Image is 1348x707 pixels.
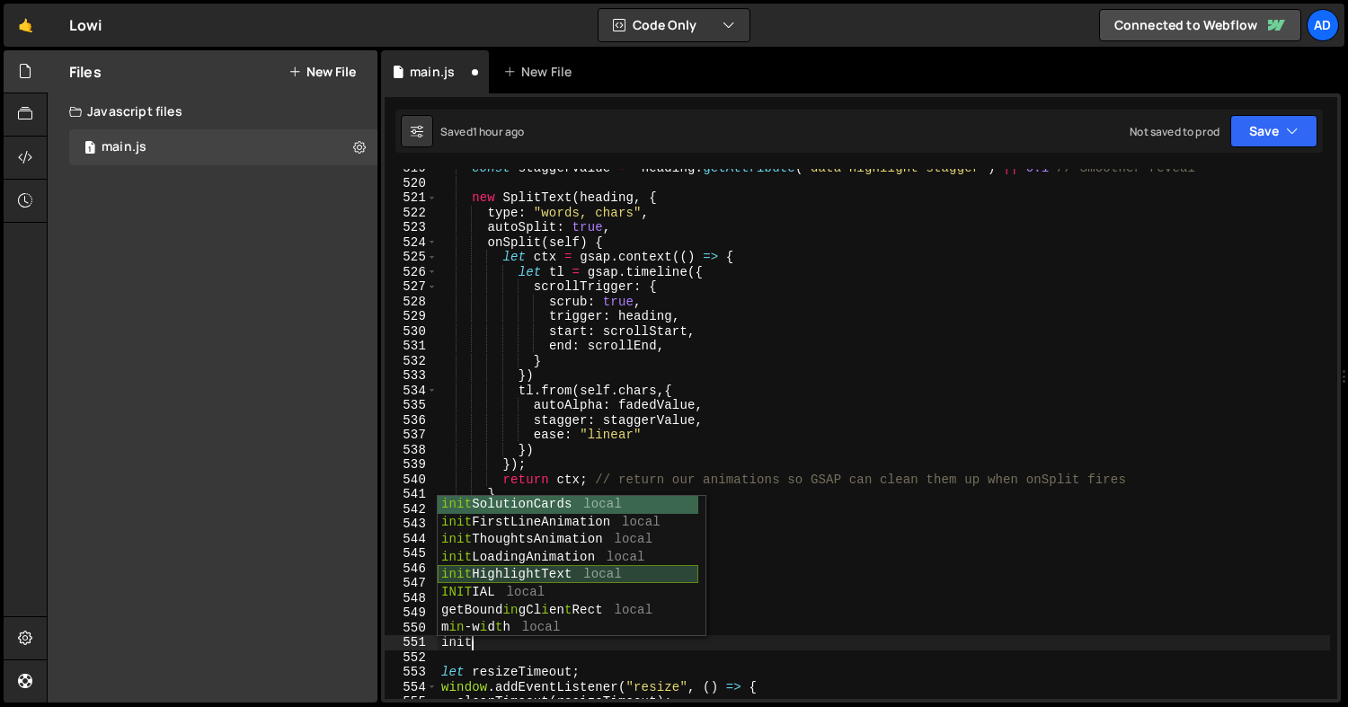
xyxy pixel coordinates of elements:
div: main.js [102,139,146,155]
div: 527 [385,279,438,295]
div: 1 hour ago [473,124,525,139]
div: 543 [385,517,438,532]
div: 551 [385,635,438,650]
div: 528 [385,295,438,310]
div: 17330/48110.js [69,129,377,165]
div: 547 [385,576,438,591]
div: 520 [385,176,438,191]
div: 540 [385,473,438,488]
div: 554 [385,680,438,695]
a: Connected to Webflow [1099,9,1301,41]
div: main.js [410,63,455,81]
div: 523 [385,220,438,235]
button: Save [1230,115,1317,147]
div: 550 [385,621,438,636]
div: 529 [385,309,438,324]
button: Code Only [599,9,749,41]
div: 544 [385,532,438,547]
div: Not saved to prod [1130,124,1219,139]
div: Javascript files [48,93,377,129]
a: 🤙 [4,4,48,47]
div: 524 [385,235,438,251]
div: 530 [385,324,438,340]
div: 534 [385,384,438,399]
div: 538 [385,443,438,458]
div: 521 [385,190,438,206]
div: 535 [385,398,438,413]
div: 549 [385,605,438,621]
div: 545 [385,546,438,561]
div: 525 [385,250,438,265]
a: Ad [1307,9,1339,41]
div: 539 [385,457,438,473]
div: 519 [385,161,438,176]
div: 552 [385,650,438,666]
div: New File [503,63,579,81]
div: Lowi [69,14,102,36]
div: 533 [385,368,438,384]
div: 542 [385,502,438,517]
div: 546 [385,561,438,577]
h2: Files [69,62,102,82]
div: 553 [385,665,438,680]
div: Saved [440,124,524,139]
div: 537 [385,428,438,443]
div: 531 [385,339,438,354]
button: New File [288,65,356,79]
div: 526 [385,265,438,280]
span: 1 [84,142,95,156]
div: 548 [385,591,438,606]
div: 532 [385,354,438,369]
div: 541 [385,487,438,502]
div: 522 [385,206,438,221]
div: 536 [385,413,438,429]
